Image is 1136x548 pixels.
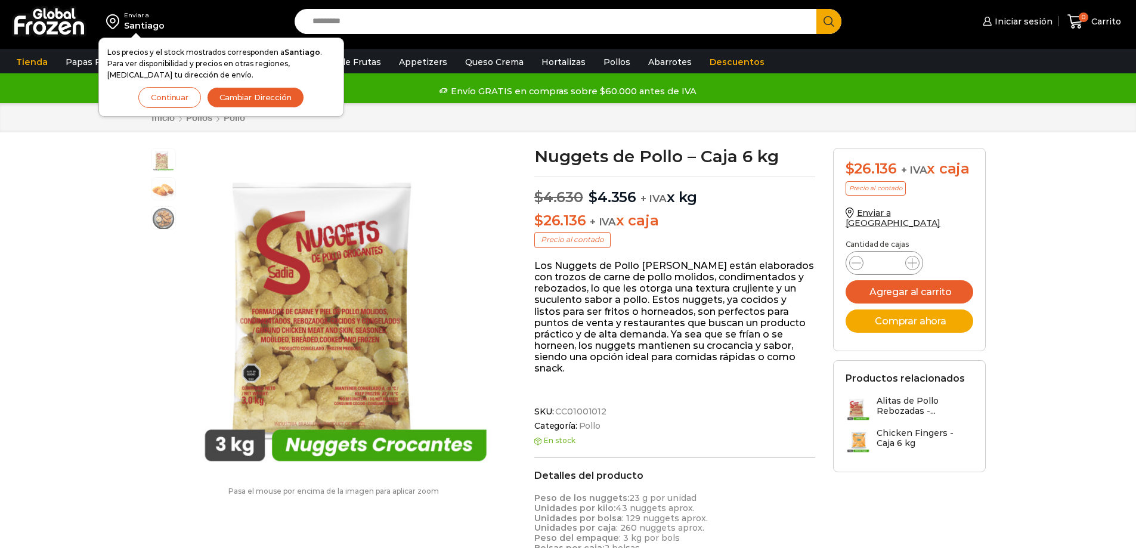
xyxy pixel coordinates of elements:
[846,373,965,384] h2: Productos relacionados
[992,16,1053,27] span: Iniciar sesión
[534,212,543,229] span: $
[223,112,246,123] a: Pollo
[1088,16,1121,27] span: Carrito
[1064,8,1124,36] a: 0 Carrito
[534,212,586,229] bdi: 26.136
[151,487,517,496] p: Pasa el mouse por encima de la imagen para aplicar zoom
[846,280,973,304] button: Agregar al carrito
[534,212,815,230] p: x caja
[307,51,387,73] a: Pulpa de Frutas
[846,309,973,333] button: Comprar ahora
[207,87,304,108] button: Cambiar Dirección
[589,188,636,206] bdi: 4.356
[642,51,698,73] a: Abarrotes
[846,160,973,178] div: x caja
[60,51,126,73] a: Papas Fritas
[106,11,124,32] img: address-field-icon.svg
[534,503,615,513] strong: Unidades por kilo:
[534,513,622,524] strong: Unidades por bolsa
[846,160,855,177] span: $
[846,240,973,249] p: Cantidad de cajas
[536,51,592,73] a: Hortalizas
[534,232,611,247] p: Precio al contado
[459,51,530,73] a: Queso Crema
[553,407,606,417] span: CC01001012
[138,87,201,108] button: Continuar
[151,207,175,231] span: nuggets
[534,260,815,374] p: Los Nuggets de Pollo [PERSON_NAME] están elaborados con trozos de carne de pollo molidos, condime...
[877,396,973,416] h3: Alitas de Pollo Rebozadas -...
[816,9,841,34] button: Search button
[534,177,815,206] p: x kg
[185,112,213,123] a: Pollos
[846,396,973,422] a: Alitas de Pollo Rebozadas -...
[534,470,815,481] h2: Detalles del producto
[534,493,629,503] strong: Peso de los nuggets:
[873,255,896,271] input: Product quantity
[151,112,175,123] a: Inicio
[846,181,906,196] p: Precio al contado
[846,428,973,454] a: Chicken Fingers - Caja 6 kg
[901,164,927,176] span: + IVA
[640,193,667,205] span: + IVA
[534,407,815,417] span: SKU:
[598,51,636,73] a: Pollos
[10,51,54,73] a: Tienda
[534,532,619,543] strong: Peso del empaque
[151,112,246,123] nav: Breadcrumb
[107,47,335,81] p: Los precios y el stock mostrados corresponden a . Para ver disponibilidad y precios en otras regi...
[980,10,1053,33] a: Iniciar sesión
[590,216,616,228] span: + IVA
[589,188,598,206] span: $
[534,148,815,165] h1: Nuggets de Pollo – Caja 6 kg
[124,20,165,32] div: Santiago
[534,522,616,533] strong: Unidades por caja
[846,208,941,228] a: Enviar a [GEOGRAPHIC_DATA]
[534,188,583,206] bdi: 4.630
[704,51,770,73] a: Descuentos
[534,436,815,445] p: En stock
[877,428,973,448] h3: Chicken Fingers - Caja 6 kg
[846,160,897,177] bdi: 26.136
[1079,13,1088,22] span: 0
[534,188,543,206] span: $
[151,178,175,202] span: nuggets
[534,421,815,431] span: Categoría:
[393,51,453,73] a: Appetizers
[284,48,320,57] strong: Santiago
[577,421,600,431] a: Pollo
[124,11,165,20] div: Enviar a
[151,148,175,172] span: nuggets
